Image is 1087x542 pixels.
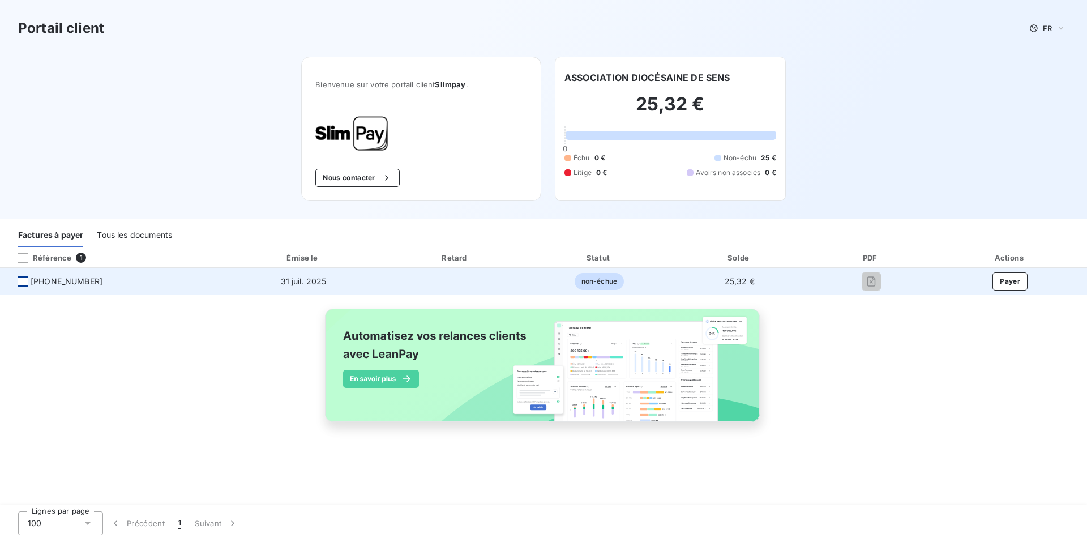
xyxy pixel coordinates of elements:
[696,168,760,178] span: Avoirs non associés
[226,252,380,263] div: Émise le
[563,144,567,153] span: 0
[724,153,756,163] span: Non-échu
[564,71,730,84] h6: ASSOCIATION DIOCÉSAINE DE SENS
[97,223,172,247] div: Tous les documents
[315,169,399,187] button: Nous contacter
[18,18,104,39] h3: Portail client
[315,302,772,441] img: banner
[281,276,327,286] span: 31 juil. 2025
[315,116,388,151] img: Company logo
[596,168,607,178] span: 0 €
[28,518,41,529] span: 100
[725,276,755,286] span: 25,32 €
[564,93,776,127] h2: 25,32 €
[435,80,465,89] span: Slimpay
[31,276,102,287] span: [PHONE_NUMBER]
[574,168,592,178] span: Litige
[992,272,1028,291] button: Payer
[575,273,624,290] span: non-échue
[103,511,172,535] button: Précédent
[178,518,181,529] span: 1
[385,252,526,263] div: Retard
[811,252,931,263] div: PDF
[936,252,1085,263] div: Actions
[172,511,188,535] button: 1
[1043,24,1052,33] span: FR
[315,80,527,89] span: Bienvenue sur votre portail client .
[9,253,71,263] div: Référence
[530,252,668,263] div: Statut
[574,153,590,163] span: Échu
[765,168,776,178] span: 0 €
[761,153,776,163] span: 25 €
[188,511,245,535] button: Suivant
[673,252,807,263] div: Solde
[76,253,86,263] span: 1
[18,223,83,247] div: Factures à payer
[594,153,605,163] span: 0 €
